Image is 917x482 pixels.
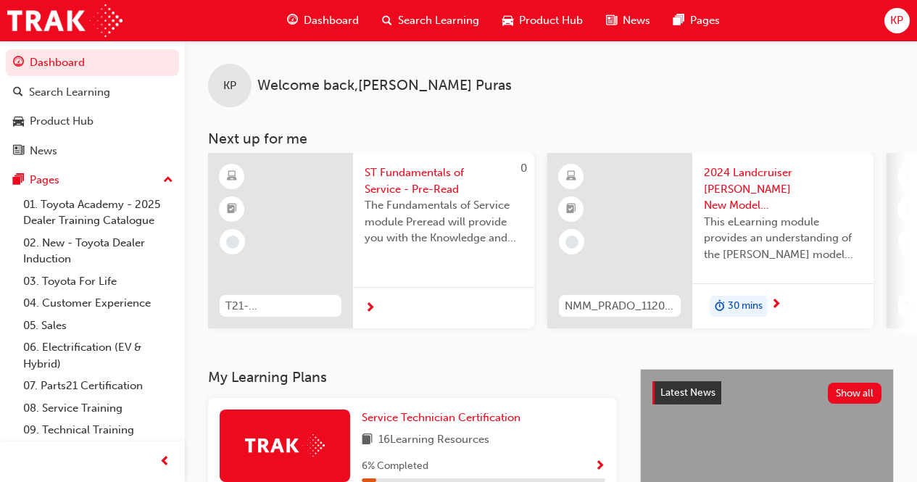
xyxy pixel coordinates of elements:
h3: Next up for me [185,130,917,147]
span: Dashboard [304,12,359,29]
span: Service Technician Certification [362,411,520,424]
span: pages-icon [13,174,24,187]
span: Product Hub [519,12,583,29]
a: guage-iconDashboard [275,6,370,36]
a: 04. Customer Experience [17,292,179,315]
span: News [623,12,650,29]
span: guage-icon [287,12,298,30]
span: learningResourceType_ELEARNING-icon [566,167,576,186]
span: learningResourceType_ELEARNING-icon [905,167,916,186]
a: 02. New - Toyota Dealer Induction [17,232,179,270]
button: DashboardSearch LearningProduct HubNews [6,46,179,167]
button: Pages [6,167,179,194]
button: KP [884,8,910,33]
span: booktick-icon [227,200,237,219]
a: 05. Sales [17,315,179,337]
a: 01. Toyota Academy - 2025 Dealer Training Catalogue [17,194,179,232]
span: news-icon [13,145,24,158]
a: Dashboard [6,49,179,76]
img: Trak [245,434,325,457]
span: Latest News [660,386,715,399]
span: booktick-icon [905,200,916,219]
a: search-iconSearch Learning [370,6,491,36]
span: search-icon [382,12,392,30]
span: car-icon [502,12,513,30]
span: KP [890,12,903,29]
button: Show Progress [594,457,605,475]
span: Search Learning [398,12,479,29]
span: search-icon [13,86,23,99]
span: Show Progress [594,460,605,473]
span: T21-STFOS_PRE_READ [225,298,336,315]
span: Pages [690,12,720,29]
span: learningRecordVerb_NONE-icon [226,236,239,249]
a: NMM_PRADO_112024_MODULE_12024 Landcruiser [PERSON_NAME] New Model Mechanisms - Model Outline 1Thi... [547,153,874,328]
span: prev-icon [159,453,170,471]
span: learningRecordVerb_NONE-icon [565,236,578,249]
a: News [6,138,179,165]
span: 2024 Landcruiser [PERSON_NAME] New Model Mechanisms - Model Outline 1 [704,165,862,214]
iframe: Intercom live chat [868,433,903,468]
a: 0T21-STFOS_PRE_READST Fundamentals of Service - Pre-ReadThe Fundamentals of Service module Prerea... [208,153,534,328]
span: car-icon [13,115,24,128]
span: 16 Learning Resources [378,431,489,449]
span: next-icon [365,302,375,315]
a: 07. Parts21 Certification [17,375,179,397]
span: ST Fundamentals of Service - Pre-Read [365,165,523,197]
a: news-iconNews [594,6,662,36]
span: news-icon [606,12,617,30]
div: Search Learning [29,84,110,101]
h3: My Learning Plans [208,369,617,386]
span: up-icon [163,171,173,190]
a: 09. Technical Training [17,419,179,441]
span: book-icon [362,431,373,449]
span: 0 [520,162,527,175]
span: This eLearning module provides an understanding of the [PERSON_NAME] model line-up and its Katash... [704,214,862,263]
a: Product Hub [6,108,179,135]
a: pages-iconPages [662,6,731,36]
div: News [30,143,57,159]
span: guage-icon [13,57,24,70]
span: 30 mins [728,298,763,315]
span: NMM_PRADO_112024_MODULE_1 [565,298,675,315]
a: 03. Toyota For Life [17,270,179,293]
span: next-icon [771,299,781,312]
span: learningResourceType_ELEARNING-icon [227,167,237,186]
a: Service Technician Certification [362,410,526,426]
img: Trak [7,4,123,37]
span: booktick-icon [566,200,576,219]
span: Welcome back , [PERSON_NAME] Puras [257,78,512,94]
span: The Fundamentals of Service module Preread will provide you with the Knowledge and Understanding ... [365,197,523,246]
a: car-iconProduct Hub [491,6,594,36]
a: 08. Service Training [17,397,179,420]
a: Search Learning [6,79,179,106]
span: duration-icon [715,297,725,316]
span: KP [223,78,236,94]
div: Pages [30,172,59,188]
a: 06. Electrification (EV & Hybrid) [17,336,179,375]
span: pages-icon [673,12,684,30]
button: Show all [828,383,882,404]
span: 6 % Completed [362,458,428,475]
a: Latest NewsShow all [652,381,881,404]
div: Product Hub [30,113,94,130]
